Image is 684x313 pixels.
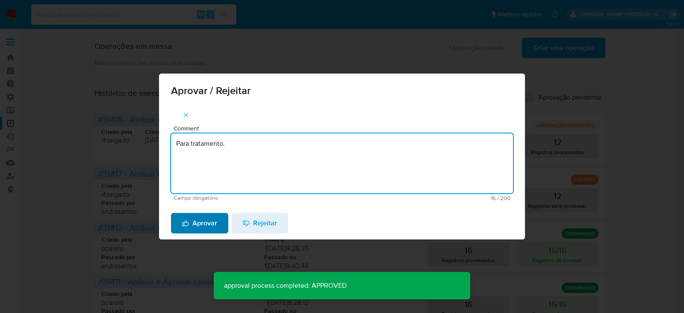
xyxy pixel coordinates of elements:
[174,125,516,132] span: Comment
[171,213,228,233] button: Aprovar
[174,195,342,201] span: Campo obrigatório
[342,195,510,201] span: Máximo 200 caracteres
[171,86,513,96] span: Aprovar / Rejeitar
[171,133,513,193] textarea: Para tratamento.
[232,213,288,233] button: Rejeitar
[182,214,217,233] span: Aprovar
[243,214,277,233] span: Rejeitar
